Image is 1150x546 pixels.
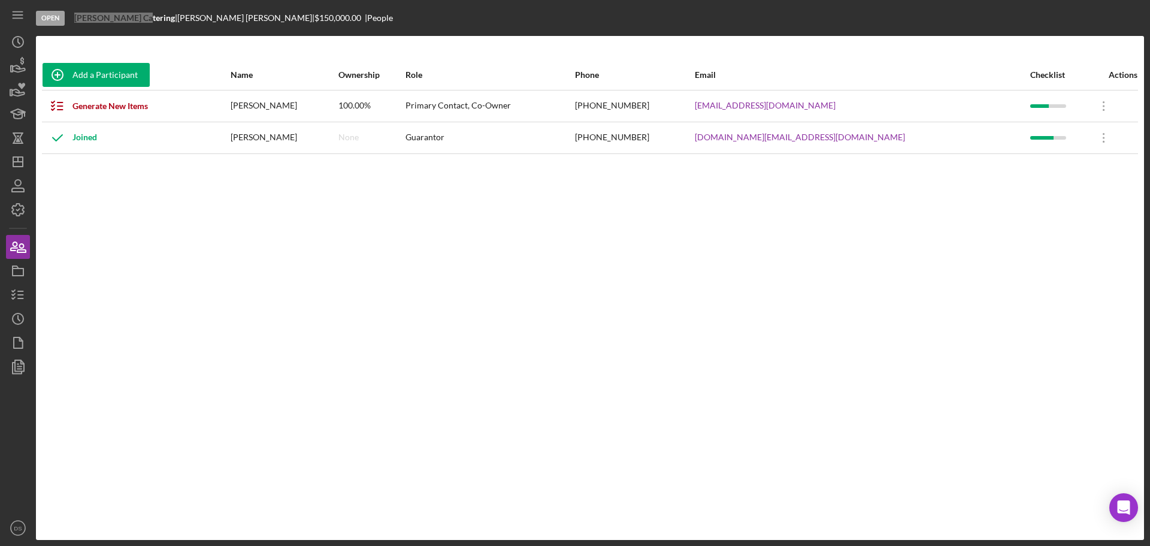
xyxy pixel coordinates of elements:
div: Primary Contact, Co-Owner [405,91,574,121]
button: Generate New Items [43,94,160,118]
div: [PHONE_NUMBER] [575,91,694,121]
div: Ownership [338,70,405,80]
div: Phone [575,70,694,80]
div: 100.00% [338,91,405,121]
div: | People [365,13,393,23]
div: | [74,13,177,23]
b: [PERSON_NAME] Catering [74,13,175,23]
div: Add a Participant [72,63,138,87]
text: DS [14,525,22,532]
button: Add a Participant [43,63,150,87]
div: [PERSON_NAME] [PERSON_NAME] | [177,13,314,23]
div: [PERSON_NAME] [231,91,337,121]
div: $150,000.00 [314,13,365,23]
div: Joined [43,123,97,153]
div: Email [695,70,1029,80]
div: Actions [1089,70,1137,80]
div: Checklist [1030,70,1088,80]
div: [PERSON_NAME] [231,123,337,153]
a: [DOMAIN_NAME][EMAIL_ADDRESS][DOMAIN_NAME] [695,132,905,142]
div: Open [36,11,65,26]
div: [PHONE_NUMBER] [575,123,694,153]
a: [EMAIL_ADDRESS][DOMAIN_NAME] [695,101,836,110]
div: None [338,132,359,142]
button: DS [6,516,30,540]
div: Generate New Items [72,94,148,118]
div: Name [231,70,337,80]
div: Open Intercom Messenger [1109,493,1138,522]
div: Guarantor [405,123,574,153]
div: Role [405,70,574,80]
